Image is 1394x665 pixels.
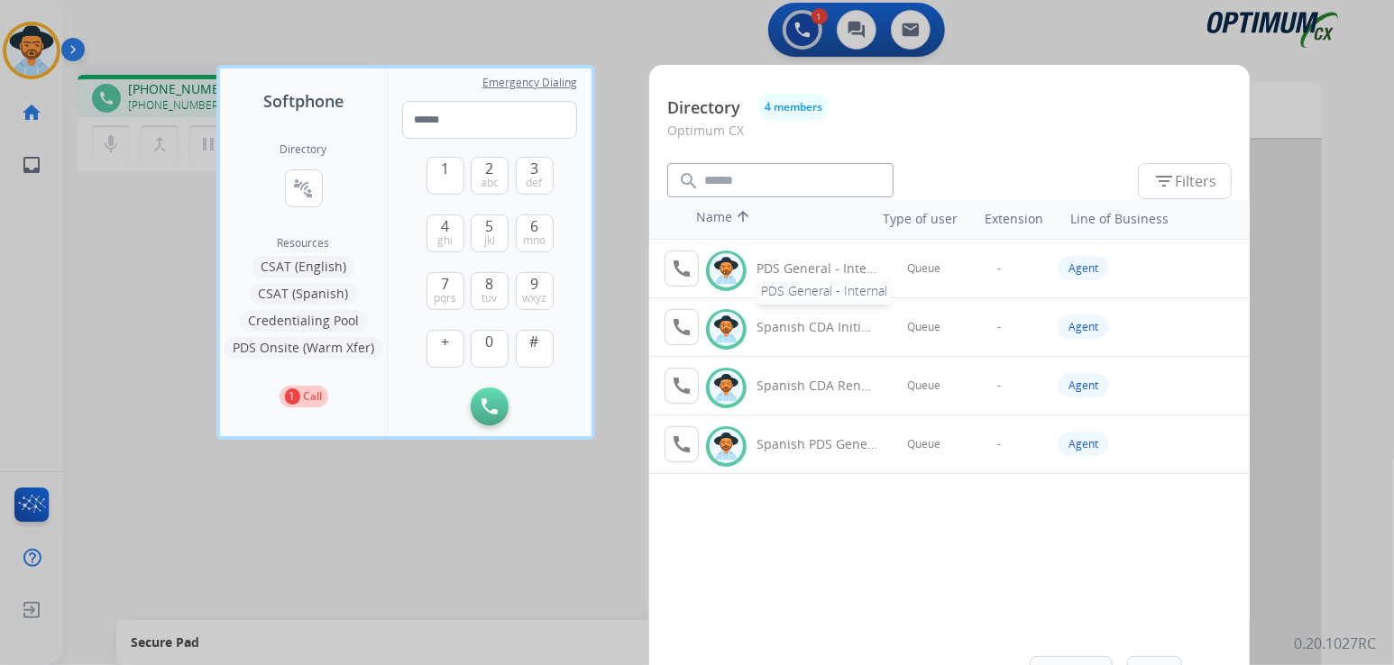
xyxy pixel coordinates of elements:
[486,215,494,237] span: 5
[671,316,692,338] mat-icon: call
[516,157,554,195] button: 3def
[907,320,940,334] span: Queue
[667,121,1232,154] p: Optimum CX
[997,320,1001,334] span: -
[758,94,829,121] button: 4 members
[530,158,538,179] span: 3
[907,378,940,393] span: Queue
[1138,163,1232,199] button: Filters
[426,157,464,195] button: 1
[482,76,577,90] span: Emergency Dialing
[997,437,1001,451] span: -
[858,201,968,237] th: Type of user
[907,437,940,451] span: Queue
[441,331,449,352] span: +
[907,261,940,276] span: Queue
[280,142,327,157] h2: Directory
[530,273,538,295] span: 9
[732,208,754,230] mat-icon: arrow_upward
[997,378,1001,393] span: -
[530,215,538,237] span: 6
[486,158,494,179] span: 2
[471,157,509,195] button: 2abc
[239,310,368,332] button: Credentialing Pool
[1058,314,1109,339] div: Agent
[1058,373,1109,397] div: Agent
[1058,432,1109,456] div: Agent
[713,315,739,343] img: avatar
[757,377,877,395] div: Spanish CDA Renewal General - Internal
[285,388,300,405] p: 1
[278,236,330,251] span: Resources
[687,199,849,239] th: Name
[667,96,740,120] p: Directory
[523,233,546,248] span: mno
[481,398,498,414] img: call-button
[1153,170,1175,192] mat-icon: filter_list
[434,291,456,305] span: pqrs
[304,388,323,405] p: Call
[437,233,453,248] span: ghi
[482,291,498,305] span: tuv
[293,178,315,199] mat-icon: connect_without_contact
[441,273,449,295] span: 7
[486,331,494,352] span: 0
[471,272,509,310] button: 8tuv
[713,433,739,460] img: avatar
[426,330,464,368] button: +
[671,375,692,396] mat-icon: call
[1294,633,1376,654] p: 0.20.1027RC
[527,176,543,190] span: def
[471,214,509,252] button: 5jkl
[522,291,546,305] span: wxyz
[426,214,464,252] button: 4ghi
[997,261,1001,276] span: -
[471,330,509,368] button: 0
[252,256,355,278] button: CSAT (English)
[426,272,464,310] button: 7pqrs
[757,435,877,453] div: Spanish PDS General - Internal
[486,273,494,295] span: 8
[516,272,554,310] button: 9wxyz
[1058,256,1109,280] div: Agent
[671,258,692,279] mat-icon: call
[263,88,344,114] span: Softphone
[484,233,495,248] span: jkl
[757,260,877,278] div: PDS General - Internal
[1061,201,1241,237] th: Line of Business
[441,158,449,179] span: 1
[671,433,692,455] mat-icon: call
[280,386,328,407] button: 1Call
[516,330,554,368] button: #
[713,257,739,285] img: avatar
[441,215,449,237] span: 4
[757,318,877,336] div: Spanish CDA Initial General - Internal
[713,374,739,402] img: avatar
[678,170,700,192] mat-icon: search
[757,278,892,305] div: PDS General - Internal
[516,214,554,252] button: 6mno
[530,331,539,352] span: #
[250,283,358,305] button: CSAT (Spanish)
[224,337,383,359] button: PDS Onsite (Warm Xfer)
[1153,170,1216,192] span: Filters
[481,176,499,190] span: abc
[976,201,1052,237] th: Extension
